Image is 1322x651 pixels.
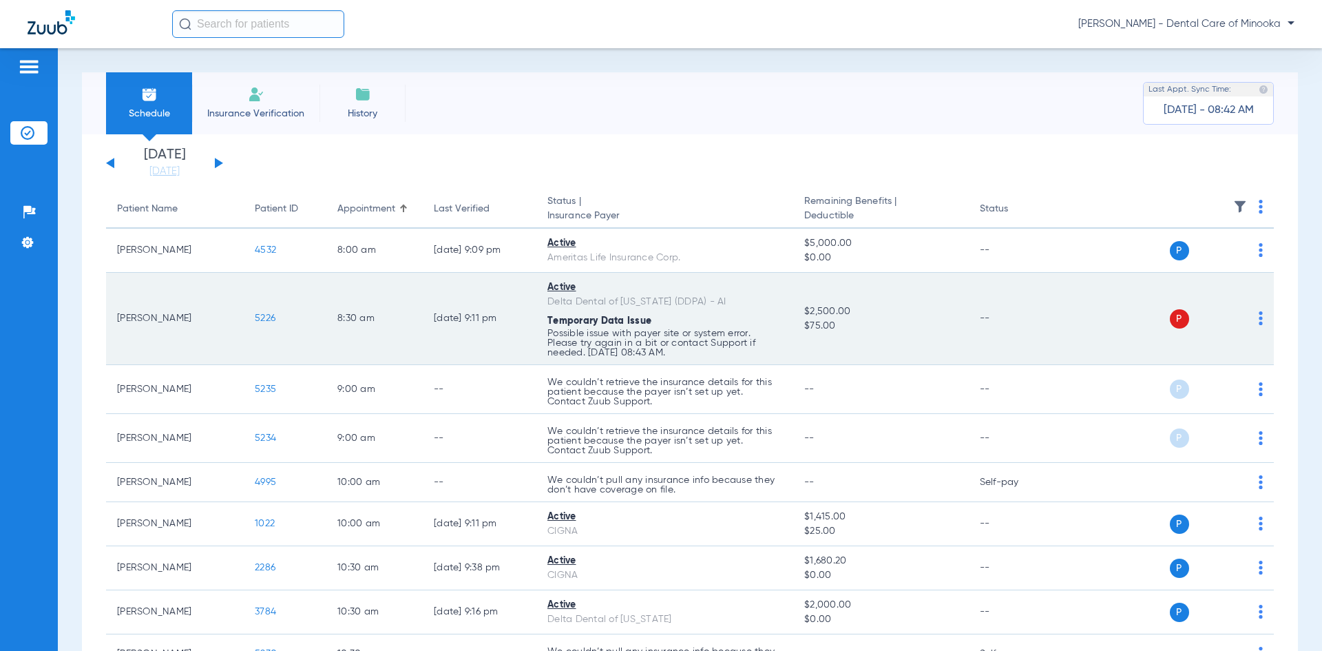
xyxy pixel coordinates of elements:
span: $75.00 [804,319,957,333]
img: group-dot-blue.svg [1259,561,1263,575]
span: 1022 [255,519,275,528]
span: Temporary Data Issue [547,316,651,326]
div: Appointment [337,202,412,216]
span: $0.00 [804,251,957,265]
th: Status | [536,190,793,229]
span: P [1170,428,1189,448]
img: group-dot-blue.svg [1259,243,1263,257]
td: [PERSON_NAME] [106,273,244,365]
input: Search for patients [172,10,344,38]
td: [PERSON_NAME] [106,502,244,546]
span: 2286 [255,563,275,572]
img: group-dot-blue.svg [1259,605,1263,619]
p: We couldn’t retrieve the insurance details for this patient because the payer isn’t set up yet. C... [547,378,782,406]
span: Schedule [116,107,182,121]
img: group-dot-blue.svg [1259,431,1263,445]
td: [DATE] 9:11 PM [423,502,536,546]
p: We couldn’t retrieve the insurance details for this patient because the payer isn’t set up yet. C... [547,426,782,455]
div: CIGNA [547,568,782,583]
img: last sync help info [1259,85,1268,94]
td: -- [423,365,536,414]
span: $1,415.00 [804,510,957,524]
div: Last Verified [434,202,490,216]
td: -- [423,463,536,502]
span: $2,500.00 [804,304,957,319]
span: [PERSON_NAME] - Dental Care of Minooka [1078,17,1294,31]
img: group-dot-blue.svg [1259,311,1263,325]
span: P [1170,603,1189,622]
span: P [1170,241,1189,260]
span: $0.00 [804,612,957,627]
img: History [355,86,371,103]
td: -- [969,414,1062,463]
div: CIGNA [547,524,782,539]
span: Last Appt. Sync Time: [1148,83,1231,96]
div: Patient ID [255,202,298,216]
img: filter.svg [1233,200,1247,214]
span: 5235 [255,384,276,394]
span: Deductible [804,209,957,223]
td: -- [969,502,1062,546]
td: 10:30 AM [326,546,423,590]
td: [DATE] 9:38 PM [423,546,536,590]
img: group-dot-blue.svg [1259,475,1263,489]
a: [DATE] [123,165,206,178]
td: -- [969,273,1062,365]
td: [PERSON_NAME] [106,229,244,273]
img: group-dot-blue.svg [1259,517,1263,530]
img: hamburger-icon [18,59,40,75]
span: -- [804,433,815,443]
img: group-dot-blue.svg [1259,200,1263,214]
td: [DATE] 9:11 PM [423,273,536,365]
td: 9:00 AM [326,414,423,463]
td: -- [969,546,1062,590]
td: -- [969,229,1062,273]
td: [DATE] 9:16 PM [423,590,536,634]
img: Zuub Logo [28,10,75,34]
span: [DATE] - 08:42 AM [1164,103,1254,117]
span: Insurance Verification [202,107,309,121]
div: Patient Name [117,202,233,216]
td: 8:30 AM [326,273,423,365]
td: 10:30 AM [326,590,423,634]
span: 3784 [255,607,276,617]
span: $5,000.00 [804,236,957,251]
span: P [1170,559,1189,578]
div: Delta Dental of [US_STATE] [547,612,782,627]
span: 5226 [255,313,275,323]
span: -- [804,384,815,394]
td: Self-pay [969,463,1062,502]
td: [PERSON_NAME] [106,590,244,634]
div: Delta Dental of [US_STATE] (DDPA) - AI [547,295,782,309]
p: We couldn’t pull any insurance info because they don’t have coverage on file. [547,475,782,495]
div: Appointment [337,202,395,216]
div: Active [547,598,782,612]
span: 4995 [255,477,276,487]
img: Search Icon [179,18,191,30]
td: 9:00 AM [326,365,423,414]
div: Active [547,236,782,251]
span: $2,000.00 [804,598,957,612]
span: $25.00 [804,524,957,539]
td: [PERSON_NAME] [106,365,244,414]
div: Active [547,510,782,524]
img: group-dot-blue.svg [1259,382,1263,396]
td: [DATE] 9:09 PM [423,229,536,273]
span: $1,680.20 [804,554,957,568]
td: -- [969,590,1062,634]
td: [PERSON_NAME] [106,414,244,463]
img: Manual Insurance Verification [248,86,264,103]
p: Possible issue with payer site or system error. Please try again in a bit or contact Support if n... [547,329,782,358]
td: 10:00 AM [326,463,423,502]
span: $0.00 [804,568,957,583]
th: Status [969,190,1062,229]
span: P [1170,515,1189,534]
span: History [330,107,395,121]
span: Insurance Payer [547,209,782,223]
li: [DATE] [123,148,206,178]
span: 5234 [255,433,276,443]
div: Active [547,280,782,295]
td: -- [423,414,536,463]
span: P [1170,380,1189,399]
div: Last Verified [434,202,525,216]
